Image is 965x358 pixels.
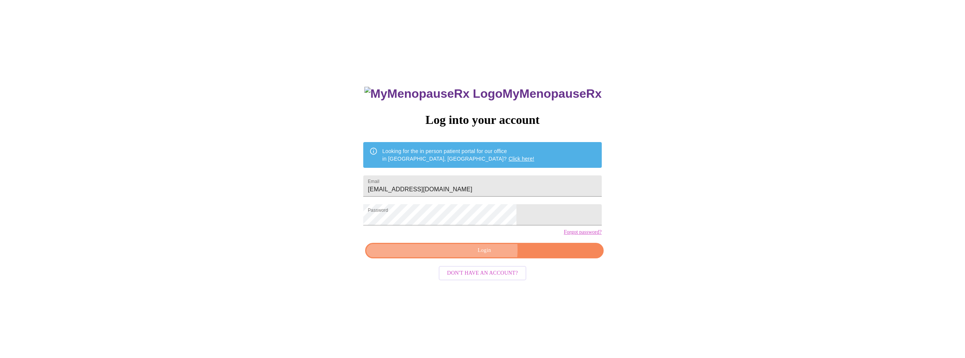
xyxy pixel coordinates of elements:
[363,113,601,127] h3: Log into your account
[374,246,595,255] span: Login
[382,144,534,166] div: Looking for the in person patient portal for our office in [GEOGRAPHIC_DATA], [GEOGRAPHIC_DATA]?
[365,243,603,258] button: Login
[364,87,602,101] h3: MyMenopauseRx
[564,229,602,235] a: Forgot password?
[364,87,502,101] img: MyMenopauseRx Logo
[437,269,528,275] a: Don't have an account?
[508,156,534,162] a: Click here!
[439,266,526,281] button: Don't have an account?
[447,269,518,278] span: Don't have an account?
